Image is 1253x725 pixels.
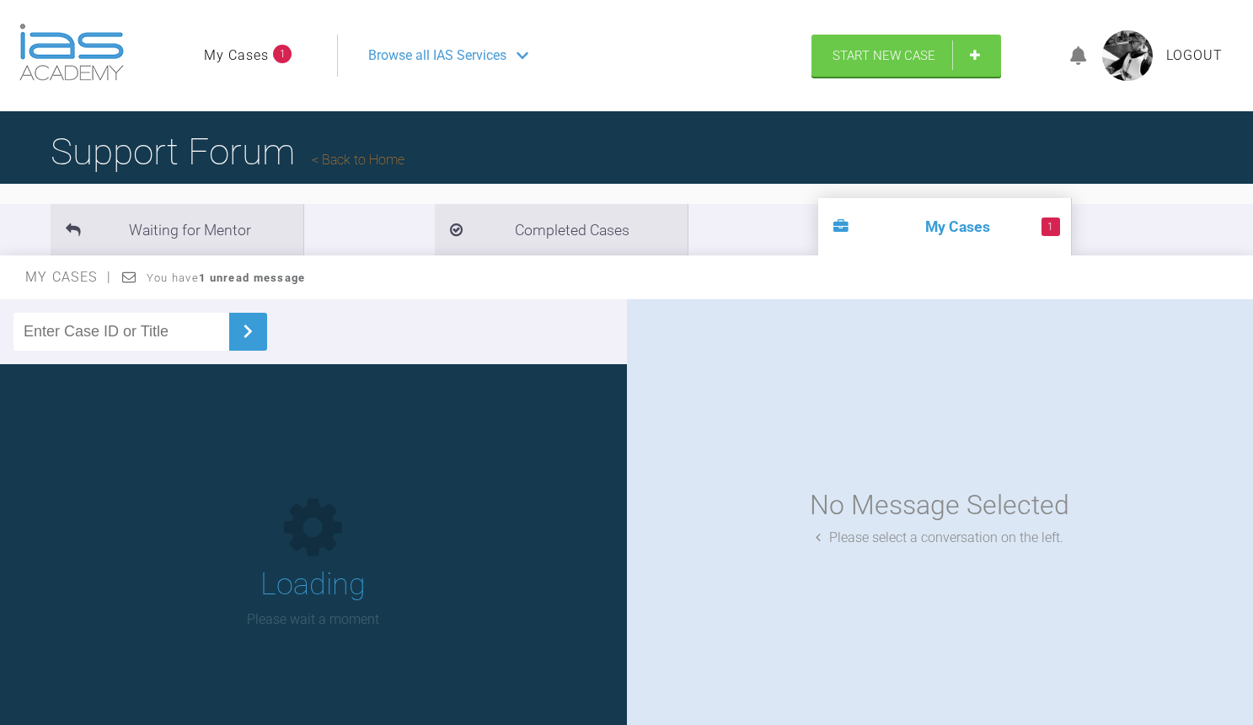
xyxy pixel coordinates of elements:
[1166,45,1223,67] a: Logout
[51,122,404,181] h1: Support Forum
[1102,30,1153,81] img: profile.png
[818,198,1071,255] li: My Cases
[147,271,306,284] span: You have
[204,45,269,67] a: My Cases
[234,318,261,345] img: chevronRight.28bd32b0.svg
[51,204,303,255] li: Waiting for Mentor
[273,45,292,63] span: 1
[19,24,124,81] img: logo-light.3e3ef733.png
[435,204,688,255] li: Completed Cases
[247,609,379,631] p: Please wait a moment
[816,527,1063,549] div: Please select a conversation on the left.
[13,313,229,351] input: Enter Case ID or Title
[199,271,305,284] strong: 1 unread message
[833,48,935,63] span: Start New Case
[312,152,404,168] a: Back to Home
[368,45,506,67] span: Browse all IAS Services
[25,269,112,285] span: My Cases
[1041,217,1060,236] span: 1
[810,484,1069,527] div: No Message Selected
[260,561,366,610] h1: Loading
[811,35,1001,77] a: Start New Case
